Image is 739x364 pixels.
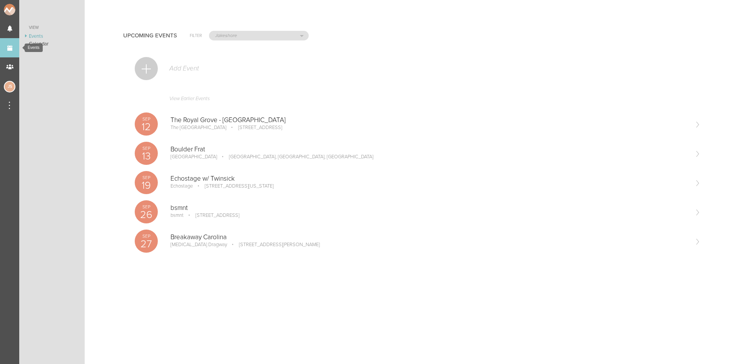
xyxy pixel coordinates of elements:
img: NOMAD [4,4,47,15]
p: 12 [135,122,158,132]
p: [GEOGRAPHIC_DATA], [GEOGRAPHIC_DATA], [GEOGRAPHIC_DATA] [218,154,373,160]
div: Jessica Smith [4,81,15,92]
p: Sep [135,146,158,151]
p: [STREET_ADDRESS] [185,212,239,218]
p: Echostage w/ Twinsick [171,175,688,183]
p: Echostage [171,183,193,189]
p: Breakaway Carolina [171,233,688,241]
p: 19 [135,180,158,191]
p: [MEDICAL_DATA] Dragway [171,242,227,248]
p: [STREET_ADDRESS][US_STATE] [194,183,274,189]
p: Sep [135,205,158,209]
a: View [19,23,85,32]
p: 26 [135,210,158,220]
h4: Upcoming Events [123,32,177,39]
p: [STREET_ADDRESS][PERSON_NAME] [228,242,320,248]
p: 27 [135,239,158,249]
p: The [GEOGRAPHIC_DATA] [171,124,226,131]
p: bsmnt [171,212,184,218]
p: bsmnt [171,204,688,212]
p: Sep [135,175,158,180]
p: Sep [135,234,158,238]
p: Sep [135,117,158,121]
h6: Filter [190,32,202,39]
a: Events [19,32,85,40]
p: The Royal Grove - [GEOGRAPHIC_DATA] [171,116,688,124]
p: [STREET_ADDRESS] [227,124,282,131]
a: Calendar [19,40,85,48]
p: Add Event [169,65,199,72]
a: View Earlier Events [135,92,701,109]
p: 13 [135,151,158,161]
p: [GEOGRAPHIC_DATA] [171,154,217,160]
p: Boulder Frat [171,146,688,153]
